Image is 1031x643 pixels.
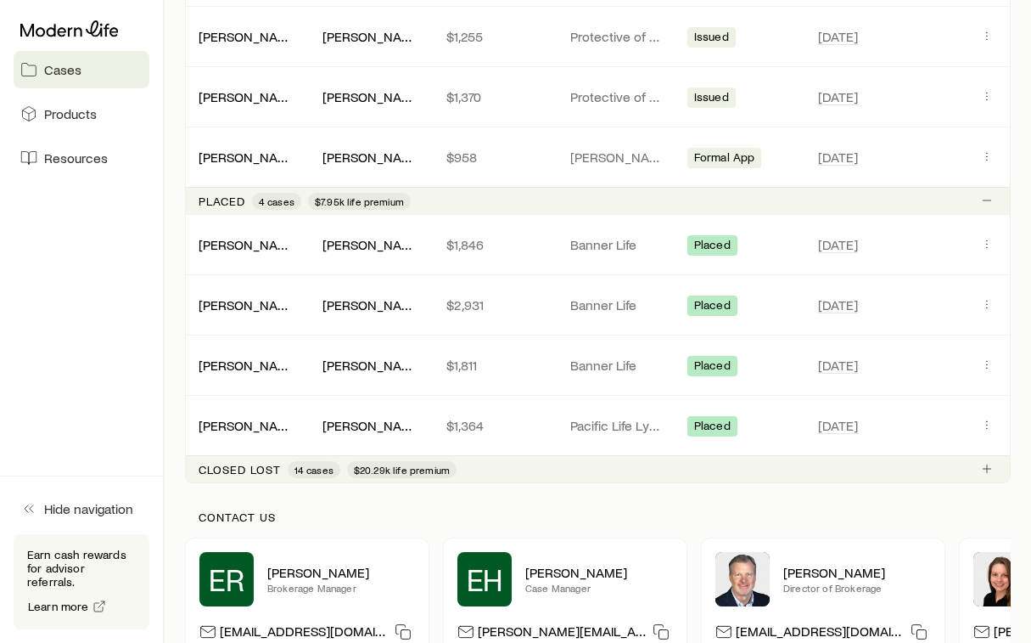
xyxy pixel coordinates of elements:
[446,88,543,105] p: $1,370
[199,28,295,46] div: [PERSON_NAME]
[199,88,295,106] div: [PERSON_NAME]
[199,417,295,435] div: [PERSON_NAME]
[28,601,89,612] span: Learn more
[446,149,543,166] p: $958
[199,463,281,477] p: Closed lost
[14,95,149,133] a: Products
[14,534,149,629] div: Earn cash rewards for advisor referrals.Learn more
[199,88,300,104] a: [PERSON_NAME]
[315,195,404,208] span: $7.95k life premium
[525,564,673,581] p: [PERSON_NAME]
[209,562,244,596] span: ER
[446,357,543,374] p: $1,811
[570,236,667,253] p: Banner Life
[818,149,858,166] span: [DATE]
[694,298,731,316] span: Placed
[199,296,295,314] div: [PERSON_NAME]
[27,548,136,589] p: Earn cash rewards for advisor referrals.
[694,90,729,108] span: Issued
[259,195,294,208] span: 4 cases
[973,552,1028,606] img: Ellen Wall
[322,88,419,106] div: [PERSON_NAME]
[783,564,931,581] p: [PERSON_NAME]
[694,238,731,256] span: Placed
[715,552,770,606] img: Trey Wall
[199,417,300,433] a: [PERSON_NAME]
[446,28,543,45] p: $1,255
[818,417,858,434] span: [DATE]
[199,195,245,208] p: Placed
[570,296,667,313] p: Banner Life
[467,562,503,596] span: EH
[570,28,667,45] p: Protective of NY
[322,149,419,166] div: [PERSON_NAME]
[267,564,415,581] p: [PERSON_NAME]
[694,358,731,376] span: Placed
[267,581,415,595] p: Brokerage Manager
[694,30,729,48] span: Issued
[199,149,300,165] a: [PERSON_NAME]
[294,463,333,477] span: 14 cases
[199,28,300,44] a: [PERSON_NAME]
[322,417,419,435] div: [PERSON_NAME]
[199,510,997,524] p: Contact us
[322,296,419,314] div: [PERSON_NAME]
[44,105,97,122] span: Products
[694,419,731,437] span: Placed
[818,28,858,45] span: [DATE]
[818,357,858,374] span: [DATE]
[322,357,419,375] div: [PERSON_NAME]
[570,149,667,166] p: [PERSON_NAME]
[199,296,300,313] a: [PERSON_NAME]
[14,139,149,177] a: Resources
[14,490,149,527] button: Hide navigation
[818,236,858,253] span: [DATE]
[44,149,108,166] span: Resources
[199,236,295,254] div: [PERSON_NAME]
[446,236,543,253] p: $1,846
[354,463,450,477] span: $20.29k life premium
[570,357,667,374] p: Banner Life
[570,417,667,434] p: Pacific Life Lynchburg
[199,357,295,375] div: [PERSON_NAME]
[818,88,858,105] span: [DATE]
[322,28,419,46] div: [PERSON_NAME]
[525,581,673,595] p: Case Manager
[694,150,755,168] span: Formal App
[44,61,81,78] span: Cases
[14,51,149,88] a: Cases
[570,88,667,105] p: Protective of NY
[322,236,419,254] div: [PERSON_NAME]
[783,581,931,595] p: Director of Brokerage
[199,149,295,166] div: [PERSON_NAME]
[199,236,300,252] a: [PERSON_NAME]
[199,357,300,373] a: [PERSON_NAME]
[818,296,858,313] span: [DATE]
[446,296,543,313] p: $2,931
[446,417,543,434] p: $1,364
[44,500,133,517] span: Hide navigation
